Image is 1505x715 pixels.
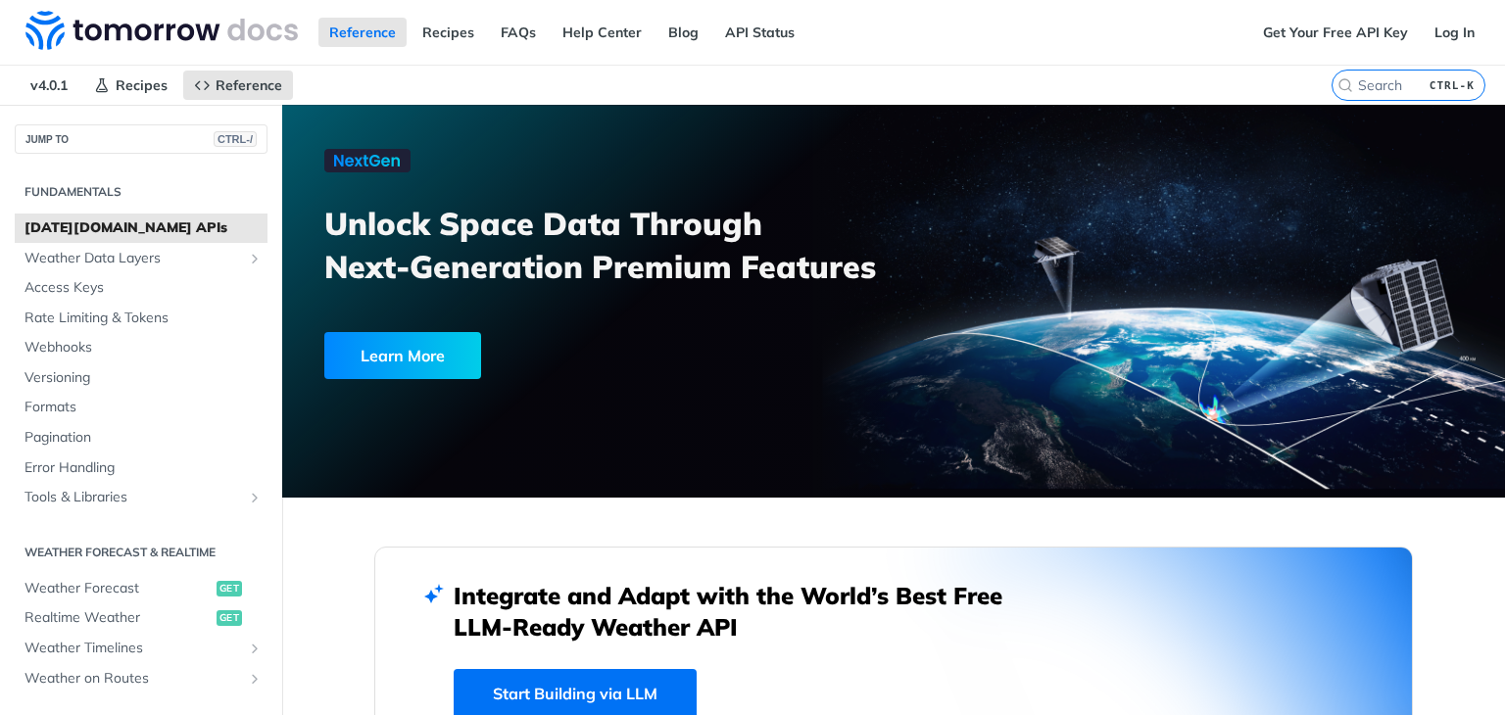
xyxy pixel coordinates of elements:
a: Blog [657,18,709,47]
span: Tools & Libraries [24,488,242,507]
a: Reference [318,18,407,47]
button: Show subpages for Weather on Routes [247,671,263,687]
a: Weather Forecastget [15,574,267,603]
a: Rate Limiting & Tokens [15,304,267,333]
a: Weather TimelinesShow subpages for Weather Timelines [15,634,267,663]
a: Help Center [552,18,653,47]
span: Pagination [24,428,263,448]
svg: Search [1337,77,1353,93]
div: Learn More [324,332,481,379]
button: JUMP TOCTRL-/ [15,124,267,154]
h2: Weather Forecast & realtime [15,544,267,561]
span: Error Handling [24,458,263,478]
a: Get Your Free API Key [1252,18,1419,47]
span: Weather on Routes [24,669,242,689]
span: Versioning [24,368,263,388]
a: API Status [714,18,805,47]
span: Webhooks [24,338,263,357]
span: Rate Limiting & Tokens [24,309,263,328]
h2: Fundamentals [15,183,267,201]
a: Error Handling [15,453,267,483]
a: Tools & LibrariesShow subpages for Tools & Libraries [15,483,267,512]
button: Show subpages for Weather Data Layers [247,251,263,266]
span: Weather Data Layers [24,249,242,268]
a: [DATE][DOMAIN_NAME] APIs [15,214,267,243]
img: NextGen [324,149,411,172]
a: Realtime Weatherget [15,603,267,633]
span: Realtime Weather [24,608,212,628]
a: Log In [1424,18,1485,47]
span: [DATE][DOMAIN_NAME] APIs [24,218,263,238]
a: Weather on RoutesShow subpages for Weather on Routes [15,664,267,693]
kbd: CTRL-K [1425,75,1480,95]
a: Recipes [83,71,178,100]
span: get [217,610,242,626]
a: FAQs [490,18,547,47]
span: Formats [24,398,263,417]
span: Access Keys [24,278,263,298]
a: Formats [15,393,267,422]
h2: Integrate and Adapt with the World’s Best Free LLM-Ready Weather API [454,580,1032,643]
a: Recipes [412,18,485,47]
span: get [217,581,242,596]
a: Versioning [15,363,267,393]
a: Weather Data LayersShow subpages for Weather Data Layers [15,244,267,273]
span: Weather Timelines [24,639,242,658]
img: Tomorrow.io Weather API Docs [25,11,298,50]
span: Reference [216,76,282,94]
span: Weather Forecast [24,579,212,598]
a: Access Keys [15,273,267,303]
span: v4.0.1 [20,71,78,100]
a: Webhooks [15,333,267,362]
a: Learn More [324,332,797,379]
a: Reference [183,71,293,100]
span: Recipes [116,76,168,94]
button: Show subpages for Tools & Libraries [247,490,263,505]
span: CTRL-/ [214,131,257,147]
button: Show subpages for Weather Timelines [247,641,263,656]
a: Pagination [15,423,267,453]
h3: Unlock Space Data Through Next-Generation Premium Features [324,202,915,288]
